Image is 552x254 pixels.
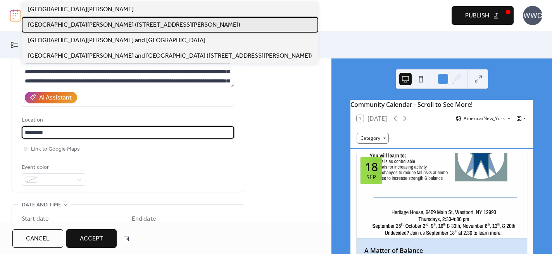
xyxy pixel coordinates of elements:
div: WWC [523,6,542,25]
img: logo [10,9,21,22]
span: America/New_York [464,116,505,121]
span: Link to Google Maps [31,145,80,154]
span: Cancel [26,234,50,244]
div: Location [22,116,233,125]
button: AI Assistant [25,92,77,103]
span: [GEOGRAPHIC_DATA][PERSON_NAME] and [GEOGRAPHIC_DATA] ([STREET_ADDRESS][PERSON_NAME]) [28,51,312,61]
span: [GEOGRAPHIC_DATA][PERSON_NAME] [28,5,134,14]
button: Cancel [12,229,63,248]
span: Accept [80,234,103,244]
span: [GEOGRAPHIC_DATA][PERSON_NAME] and [GEOGRAPHIC_DATA] [28,36,205,45]
a: My Events [5,34,56,55]
div: AI Assistant [39,93,72,103]
button: Publish [452,6,514,25]
span: [GEOGRAPHIC_DATA][PERSON_NAME] ([STREET_ADDRESS][PERSON_NAME]) [28,21,240,30]
div: Sep [366,174,376,180]
span: Publish [465,11,489,21]
div: Community Calendar - Scroll to See More! [350,100,533,109]
button: Accept [66,229,117,248]
div: End date [132,215,156,224]
div: 18 [365,161,378,173]
div: Event color [22,163,84,172]
span: Date and time [22,201,61,210]
div: Start date [22,215,49,224]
